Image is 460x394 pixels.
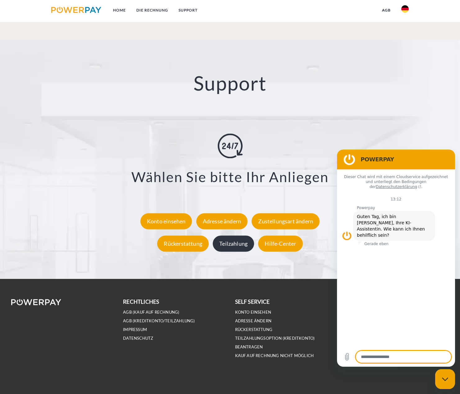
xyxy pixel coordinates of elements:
a: Adresse ändern [235,318,272,324]
a: Rückerstattung [156,240,210,247]
div: Adresse ändern [196,213,248,230]
a: Konto einsehen [235,310,271,315]
iframe: Messaging-Fenster [337,150,455,367]
a: IMPRESSUM [123,327,147,332]
img: online-shopping.svg [218,133,243,158]
a: SUPPORT [173,5,203,16]
h3: Wählen Sie bitte Ihr Anliegen [31,168,429,186]
div: Hilfe-Center [258,236,303,252]
div: Teilzahlung [213,236,254,252]
iframe: Schaltfläche zum Öffnen des Messaging-Fensters; Konversation läuft [435,369,455,389]
div: Zustellungsart ändern [252,213,320,230]
h2: Support [23,71,437,96]
b: rechtliches [123,298,159,305]
a: Rückerstattung [235,327,273,332]
a: DATENSCHUTZ [123,336,153,341]
a: Adresse ändern [195,218,249,225]
a: Hilfe-Center [257,240,304,247]
img: de [401,5,409,13]
a: DIE RECHNUNG [131,5,173,16]
img: logo-powerpay.svg [51,7,101,13]
a: AGB (Kauf auf Rechnung) [123,310,179,315]
a: Kauf auf Rechnung nicht möglich [235,353,314,358]
img: logo-powerpay-white.svg [11,299,61,305]
a: AGB (Kreditkonto/Teilzahlung) [123,318,195,324]
a: agb [377,5,396,16]
a: Konto einsehen [139,218,194,225]
a: Zustellungsart ändern [250,218,321,225]
a: Teilzahlungsoption (KREDITKONTO) beantragen [235,336,315,350]
a: Teilzahlung [211,240,256,247]
div: Konto einsehen [140,213,192,230]
a: Home [108,5,131,16]
b: self service [235,298,270,305]
div: Rückerstattung [157,236,209,252]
